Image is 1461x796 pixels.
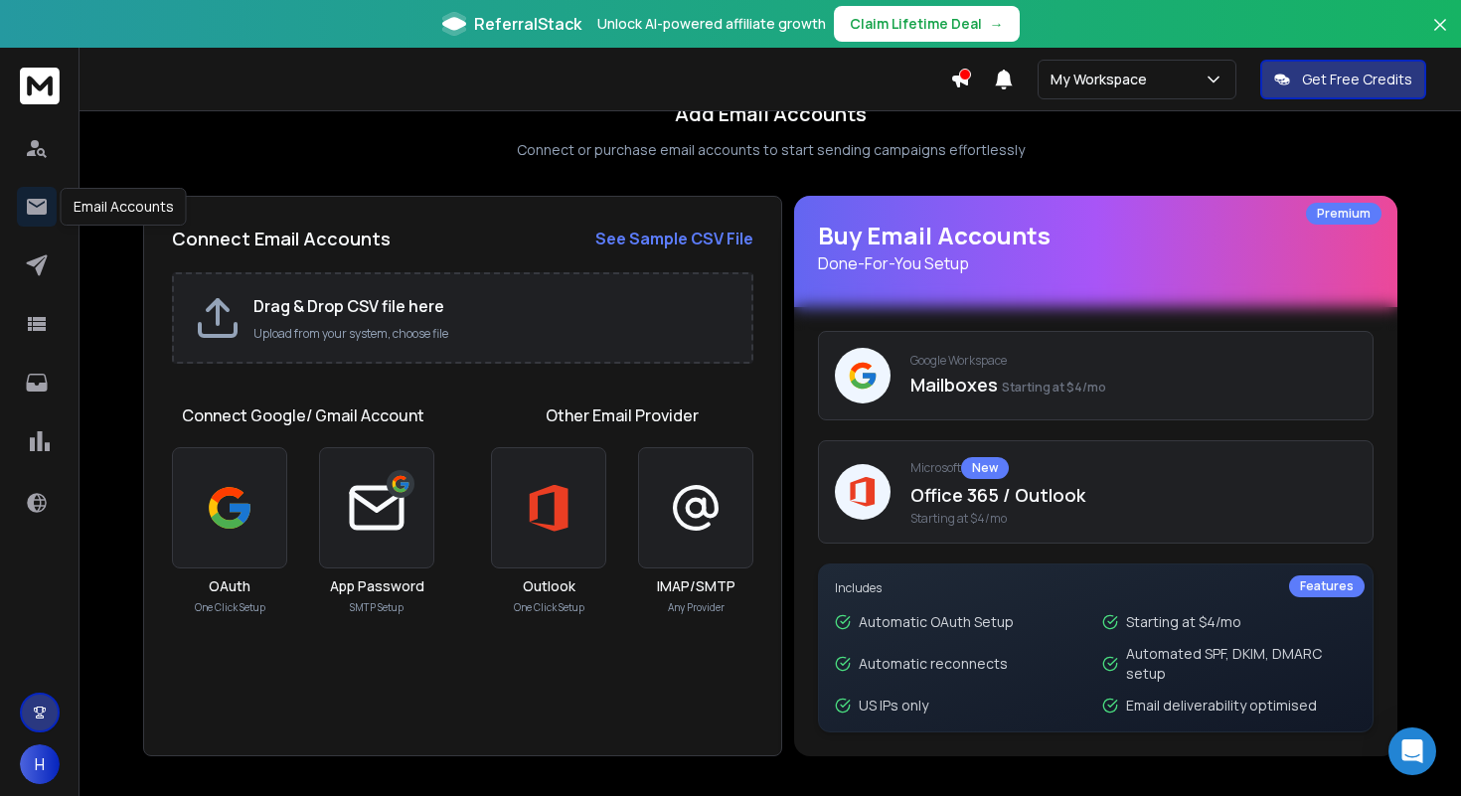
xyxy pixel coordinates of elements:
button: H [20,744,60,784]
span: ReferralStack [474,12,581,36]
strong: See Sample CSV File [595,228,753,249]
p: One Click Setup [195,600,265,615]
h1: Buy Email Accounts [818,220,1374,275]
button: Claim Lifetime Deal→ [834,6,1020,42]
div: Premium [1306,203,1381,225]
span: Starting at $4/mo [910,511,1357,527]
h3: IMAP/SMTP [657,576,735,596]
h2: Connect Email Accounts [172,225,391,252]
span: → [990,14,1004,34]
div: Email Accounts [61,188,187,226]
h1: Connect Google/ Gmail Account [182,403,424,427]
button: Close banner [1427,12,1453,60]
p: Connect or purchase email accounts to start sending campaigns effortlessly [517,140,1025,160]
p: Upload from your system, choose file [253,326,731,342]
p: Mailboxes [910,371,1357,398]
p: Done-For-You Setup [818,251,1374,275]
p: US IPs only [859,696,928,716]
p: Any Provider [668,600,725,615]
p: Unlock AI-powered affiliate growth [597,14,826,34]
div: Open Intercom Messenger [1388,727,1436,775]
h1: Other Email Provider [546,403,699,427]
p: My Workspace [1051,70,1155,89]
button: Get Free Credits [1260,60,1426,99]
span: Starting at $4/mo [1002,379,1106,396]
p: Starting at $4/mo [1126,612,1241,632]
p: One Click Setup [514,600,584,615]
h1: Add Email Accounts [675,100,867,128]
p: Automatic OAuth Setup [859,612,1014,632]
h3: App Password [330,576,424,596]
p: Includes [835,580,1357,596]
h3: Outlook [523,576,575,596]
div: Features [1289,575,1365,597]
h2: Drag & Drop CSV file here [253,294,731,318]
p: Office 365 / Outlook [910,481,1357,509]
a: See Sample CSV File [595,227,753,250]
div: New [961,457,1009,479]
p: Automated SPF, DKIM, DMARC setup [1126,644,1358,684]
p: Microsoft [910,457,1357,479]
p: SMTP Setup [350,600,404,615]
h3: OAuth [209,576,250,596]
p: Get Free Credits [1302,70,1412,89]
p: Automatic reconnects [859,654,1008,674]
p: Google Workspace [910,353,1357,369]
p: Email deliverability optimised [1126,696,1317,716]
